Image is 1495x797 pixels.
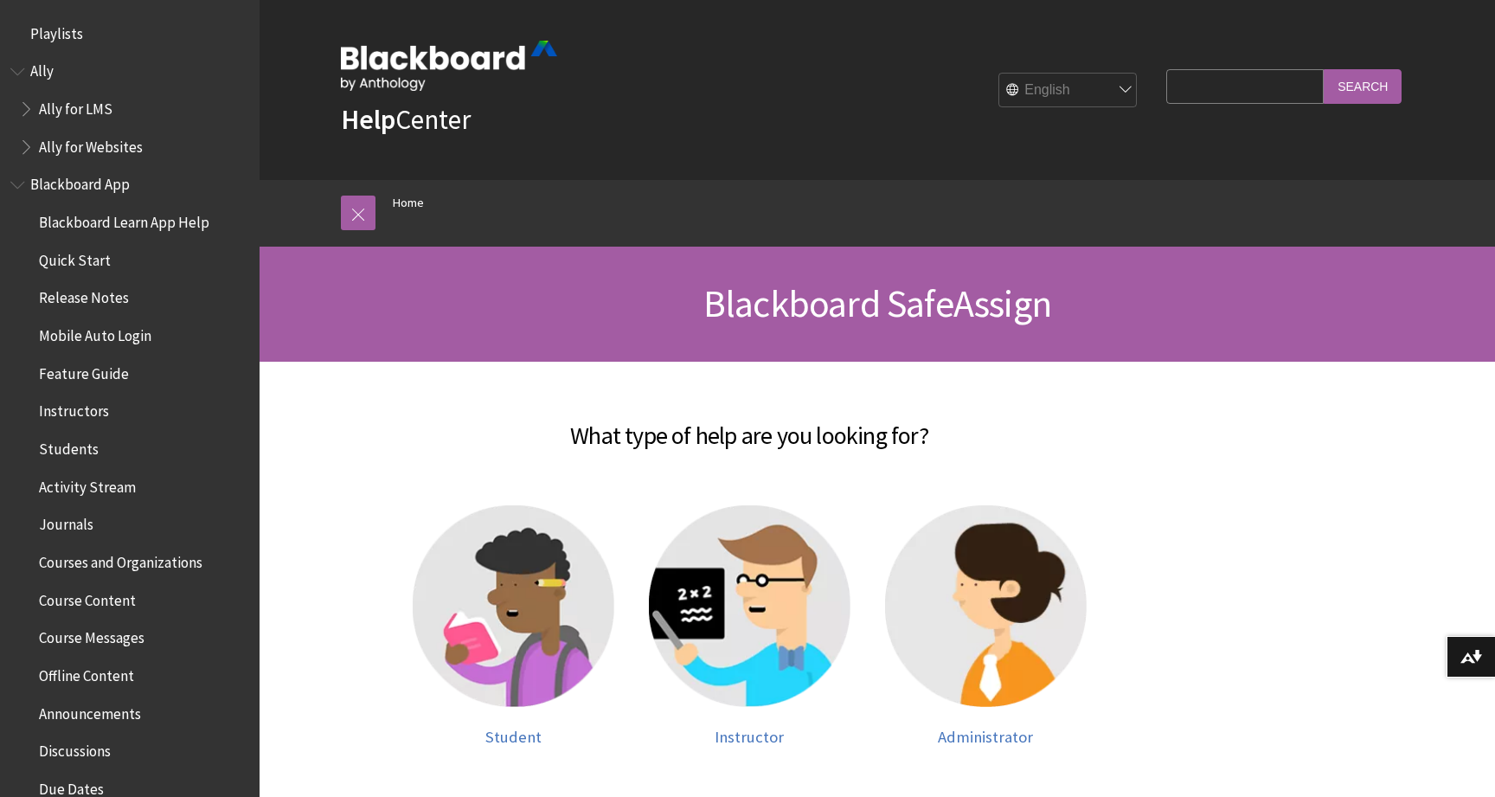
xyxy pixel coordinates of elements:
img: Student help [413,505,614,707]
select: Site Language Selector [999,74,1138,108]
img: Blackboard by Anthology [341,41,557,91]
a: HelpCenter [341,102,471,137]
span: Course Content [39,586,136,609]
img: Administrator help [885,505,1087,707]
span: Offline Content [39,661,134,685]
span: Student [485,727,542,747]
strong: Help [341,102,395,137]
span: Instructor [715,727,784,747]
span: Course Messages [39,624,144,647]
span: Quick Start [39,246,111,269]
span: Journals [39,511,93,534]
span: Ally for LMS [39,94,112,118]
span: Activity Stream [39,472,136,496]
a: Administrator help Administrator [885,505,1087,747]
a: Instructor help Instructor [649,505,850,747]
a: Home [393,192,424,214]
input: Search [1324,69,1402,103]
nav: Book outline for Anthology Ally Help [10,57,249,162]
span: Blackboard App [30,170,130,194]
span: Courses and Organizations [39,548,202,571]
span: Release Notes [39,284,129,307]
span: Ally for Websites [39,132,143,156]
span: Instructors [39,397,109,421]
span: Playlists [30,19,83,42]
span: Announcements [39,699,141,723]
a: Student help Student [413,505,614,747]
img: Instructor help [649,505,850,707]
span: Administrator [938,727,1033,747]
nav: Book outline for Playlists [10,19,249,48]
span: Mobile Auto Login [39,321,151,344]
span: Blackboard Learn App Help [39,208,209,231]
h2: What type of help are you looking for? [277,396,1222,453]
span: Blackboard SafeAssign [703,280,1051,327]
span: Feature Guide [39,359,129,382]
span: Ally [30,57,54,80]
span: Discussions [39,736,111,760]
span: Students [39,434,99,458]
